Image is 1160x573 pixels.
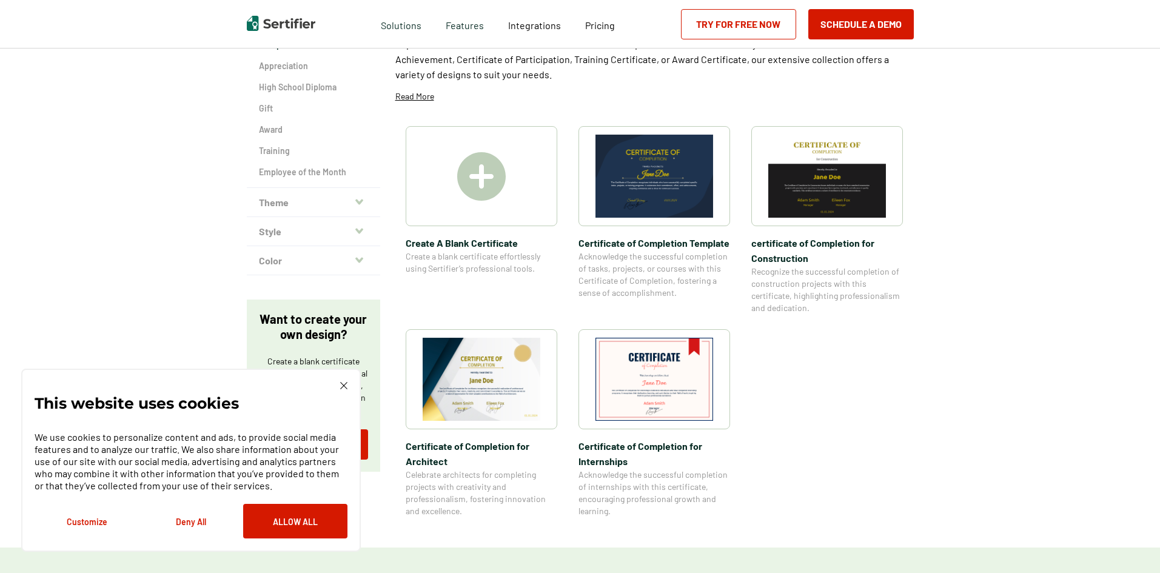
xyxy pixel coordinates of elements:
span: Integrations [508,19,561,31]
span: Recognize the successful completion of construction projects with this certificate, highlighting ... [751,266,903,314]
button: Customize [35,504,139,538]
span: Solutions [381,16,421,32]
img: Certificate of Completion Template [595,135,713,218]
a: Award [259,124,368,136]
img: Certificate of Completion​ for Internships [595,338,713,421]
a: Certificate of Completion​ for InternshipsCertificate of Completion​ for InternshipsAcknowledge t... [578,329,730,517]
span: Acknowledge the successful completion of tasks, projects, or courses with this Certificate of Com... [578,250,730,299]
img: certificate of Completion for Construction [768,135,886,218]
iframe: Chat Widget [1099,515,1160,573]
p: Create a blank certificate with Sertifier for professional presentations, credentials, and custom... [259,355,368,416]
span: Certificate of Completion​ for Internships [578,438,730,469]
span: Celebrate architects for completing projects with creativity and professionalism, fostering innov... [406,469,557,517]
img: Cookie Popup Close [340,382,347,389]
a: Certificate of Completion​ for ArchitectCertificate of Completion​ for ArchitectCelebrate archite... [406,329,557,517]
span: certificate of Completion for Construction [751,235,903,266]
button: Color [247,246,380,275]
img: Sertifier | Digital Credentialing Platform [247,16,315,31]
p: Want to create your own design? [259,312,368,342]
a: Integrations [508,16,561,32]
button: Theme [247,188,380,217]
img: Certificate of Completion​ for Architect [423,338,540,421]
a: Gift [259,102,368,115]
p: Read More [395,90,434,102]
span: Certificate of Completion Template [578,235,730,250]
p: We use cookies to personalize content and ads, to provide social media features and to analyze ou... [35,431,347,492]
span: Features [446,16,484,32]
a: Try for Free Now [681,9,796,39]
button: Allow All [243,504,347,538]
button: Schedule a Demo [808,9,914,39]
a: certificate of Completion for Constructioncertificate of Completion for ConstructionRecognize the... [751,126,903,314]
a: Appreciation [259,60,368,72]
button: Style [247,217,380,246]
img: Create A Blank Certificate [457,152,506,201]
span: Create a blank certificate effortlessly using Sertifier’s professional tools. [406,250,557,275]
a: Pricing [585,16,615,32]
a: Training [259,145,368,157]
a: Employee of the Month [259,166,368,178]
span: Create A Blank Certificate [406,235,557,250]
span: Acknowledge the successful completion of internships with this certificate, encouraging professio... [578,469,730,517]
a: High School Diploma [259,81,368,93]
button: Deny All [139,504,243,538]
p: Explore a wide selection of customizable certificate templates at Sertifier. Whether you need a C... [395,36,914,82]
p: This website uses cookies [35,397,239,409]
span: Certificate of Completion​ for Architect [406,438,557,469]
a: Certificate of Completion TemplateCertificate of Completion TemplateAcknowledge the successful co... [578,126,730,314]
span: Pricing [585,19,615,31]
